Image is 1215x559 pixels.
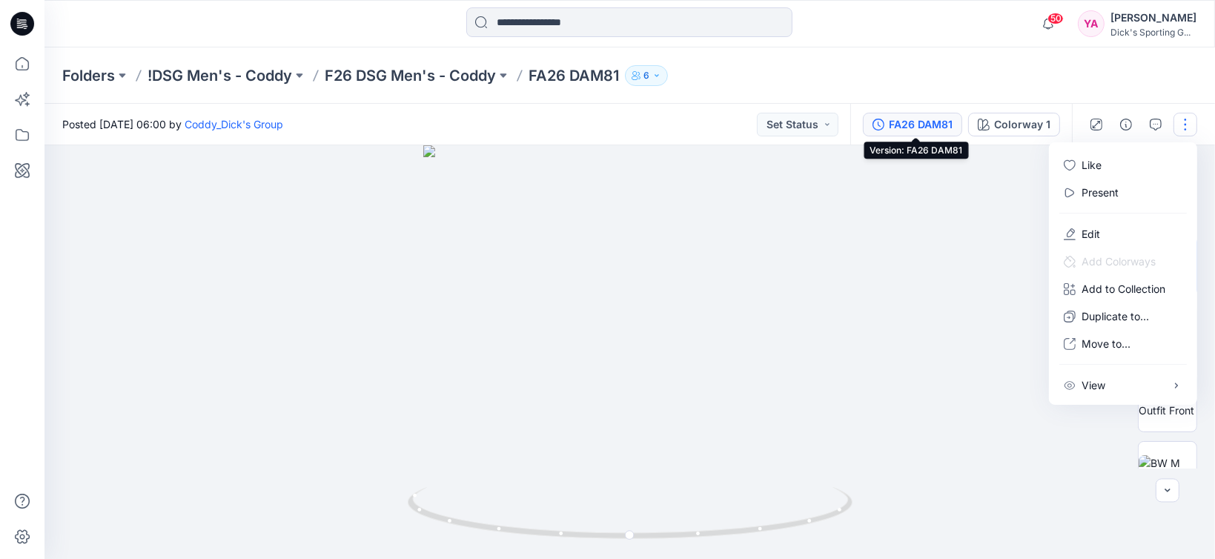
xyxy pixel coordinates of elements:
p: Move to... [1082,336,1130,351]
a: Coddy_Dick's Group [185,118,283,130]
div: FA26 DAM81 [889,116,953,133]
p: Like [1082,157,1102,173]
span: Posted [DATE] 06:00 by [62,116,283,132]
div: Colorway 1 [994,116,1050,133]
a: Present [1082,185,1119,200]
p: 6 [643,67,649,84]
div: Dick's Sporting G... [1110,27,1196,38]
p: Add to Collection [1082,281,1165,297]
button: FA26 DAM81 [863,113,962,136]
a: !DSG Men's - Coddy [148,65,292,86]
span: 50 [1047,13,1064,24]
p: FA26 DAM81 [529,65,619,86]
button: Colorway 1 [968,113,1060,136]
button: Details [1114,113,1138,136]
div: [PERSON_NAME] [1110,9,1196,27]
button: 6 [625,65,668,86]
p: View [1082,377,1105,393]
img: BW M Outfit Back [1139,455,1196,486]
a: F26 DSG Men's - Coddy [325,65,496,86]
p: Duplicate to... [1082,308,1149,324]
div: YA [1078,10,1105,37]
a: Folders [62,65,115,86]
a: Edit [1082,226,1100,242]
